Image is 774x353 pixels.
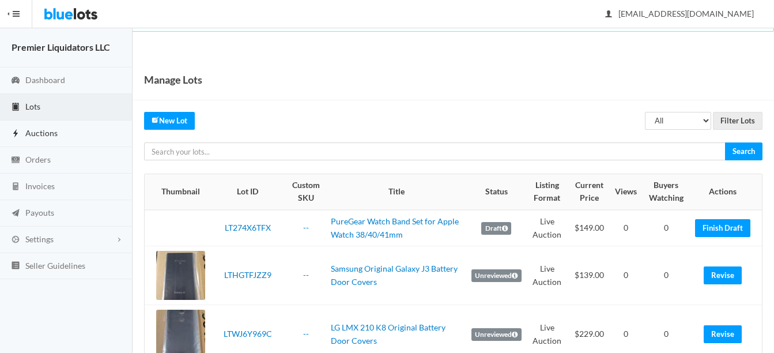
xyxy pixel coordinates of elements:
[12,42,110,52] strong: Premier Liquidators LLC
[467,174,526,210] th: Status
[152,116,159,123] ion-icon: create
[610,174,641,210] th: Views
[303,329,309,339] a: --
[224,270,271,280] a: LTHGTFJZZ9
[10,208,21,219] ion-icon: paper plane
[725,142,762,160] input: Search
[331,264,458,287] a: Samsung Original Galaxy J3 Battery Door Covers
[704,325,742,343] a: Revise
[610,210,641,246] td: 0
[303,223,309,232] a: --
[224,329,272,339] a: LTWJ6Y969C
[471,328,522,341] label: Unreviewed
[526,246,568,305] td: Live Auction
[331,322,445,346] a: LG LMX 210 K8 Original Battery Door Covers
[526,174,568,210] th: Listing Format
[326,174,467,210] th: Title
[10,155,21,166] ion-icon: cash
[641,174,690,210] th: Buyers Watching
[568,174,610,210] th: Current Price
[286,174,326,210] th: Custom SKU
[606,9,754,18] span: [EMAIL_ADDRESS][DOMAIN_NAME]
[641,246,690,305] td: 0
[144,71,202,88] h1: Manage Lots
[568,246,610,305] td: $139.00
[610,246,641,305] td: 0
[641,210,690,246] td: 0
[603,9,614,20] ion-icon: person
[695,219,750,237] a: Finish Draft
[568,210,610,246] td: $149.00
[144,112,195,130] a: createNew Lot
[25,234,54,244] span: Settings
[10,182,21,193] ion-icon: calculator
[481,222,511,235] label: Draft
[704,266,742,284] a: Revise
[25,261,85,271] span: Seller Guidelines
[25,128,58,138] span: Auctions
[25,75,65,85] span: Dashboard
[713,112,762,130] input: Filter Lots
[25,155,51,164] span: Orders
[471,269,522,282] label: Unreviewed
[145,174,210,210] th: Thumbnail
[225,223,271,232] a: LT274X6TFX
[10,235,21,246] ion-icon: cog
[25,208,54,217] span: Payouts
[10,76,21,87] ion-icon: speedometer
[144,142,726,160] input: Search your lots...
[25,102,40,111] span: Lots
[690,174,762,210] th: Actions
[526,210,568,246] td: Live Auction
[10,129,21,140] ion-icon: flash
[10,261,21,272] ion-icon: list box
[25,181,55,191] span: Invoices
[210,174,286,210] th: Lot ID
[10,102,21,113] ion-icon: clipboard
[303,270,309,280] a: --
[331,216,459,239] a: PureGear Watch Band Set for Apple Watch 38/40/41mm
